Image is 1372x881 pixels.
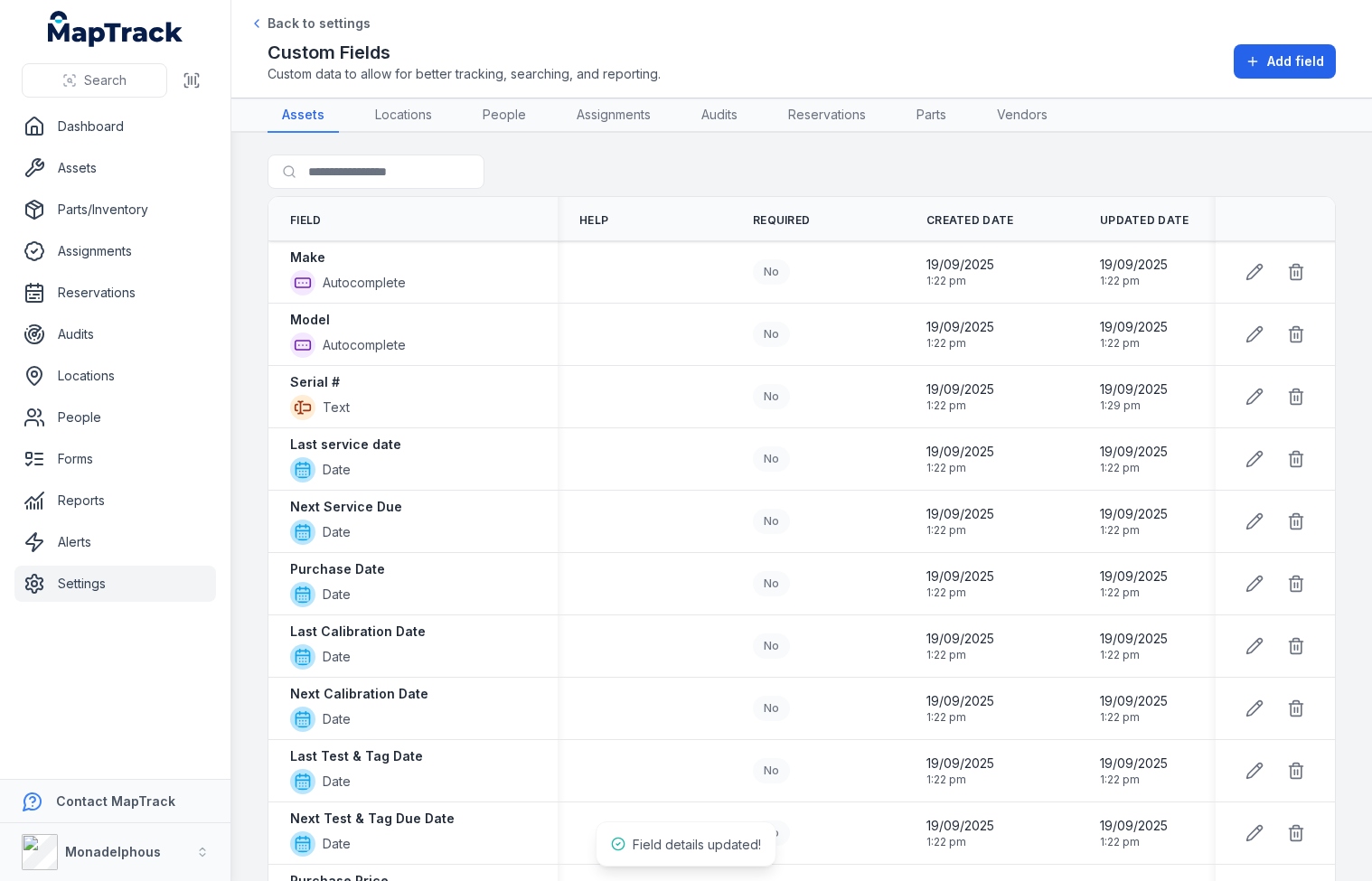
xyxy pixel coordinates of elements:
[687,98,752,133] a: Audits
[1100,586,1168,600] span: 1:22 pm
[290,685,428,703] strong: Next Calibration Date
[1100,567,1168,600] time: 19/09/2025, 1:22:32 pm
[1100,318,1168,336] span: 19/09/2025
[290,747,423,765] strong: Last Test & Tag Date
[926,380,994,398] span: 19/09/2025
[1100,692,1168,710] span: 19/09/2025
[926,336,994,351] span: 1:22 pm
[1100,256,1168,288] time: 19/09/2025, 1:22:32 pm
[1100,380,1168,398] span: 19/09/2025
[753,571,790,596] div: No
[1100,692,1168,725] time: 19/09/2025, 1:22:32 pm
[1100,461,1168,475] span: 1:22 pm
[1267,52,1324,70] span: Add field
[290,560,385,578] strong: Purchase Date
[926,817,994,849] time: 19/09/2025, 1:22:32 pm
[1100,630,1168,662] time: 19/09/2025, 1:22:32 pm
[14,483,216,519] a: Reports
[926,523,994,538] span: 1:22 pm
[1100,505,1168,538] time: 19/09/2025, 1:22:32 pm
[14,192,216,228] a: Parts/Inventory
[926,630,994,648] span: 19/09/2025
[1100,710,1168,725] span: 1:22 pm
[14,441,216,477] a: Forms
[290,248,325,267] strong: Make
[1100,380,1168,413] time: 19/09/2025, 1:29:07 pm
[290,498,402,516] strong: Next Service Due
[1100,773,1168,787] span: 1:22 pm
[774,98,880,133] a: Reservations
[926,318,994,336] span: 19/09/2025
[926,567,994,600] time: 19/09/2025, 1:22:32 pm
[926,213,1014,228] span: Created Date
[323,398,350,417] span: Text
[633,837,761,852] span: Field details updated!
[1100,523,1168,538] span: 1:22 pm
[926,567,994,586] span: 19/09/2025
[290,373,340,391] strong: Serial #
[753,696,790,721] div: No
[753,633,790,659] div: No
[753,384,790,409] div: No
[290,311,330,329] strong: Model
[323,523,351,541] span: Date
[323,710,351,728] span: Date
[926,443,994,475] time: 19/09/2025, 1:22:32 pm
[753,322,790,347] div: No
[468,98,540,133] a: People
[753,820,790,846] div: No
[323,835,351,853] span: Date
[268,40,661,65] h2: Custom Fields
[926,443,994,461] span: 19/09/2025
[361,98,446,133] a: Locations
[926,256,994,274] span: 19/09/2025
[323,336,406,354] span: Autocomplete
[926,505,994,538] time: 19/09/2025, 1:22:32 pm
[982,98,1062,133] a: Vendors
[1100,817,1168,849] time: 19/09/2025, 1:22:32 pm
[1100,567,1168,586] span: 19/09/2025
[290,810,455,828] strong: Next Test & Tag Due Date
[1100,835,1168,849] span: 1:22 pm
[753,213,810,228] span: Required
[579,213,608,228] span: Help
[1100,630,1168,648] span: 19/09/2025
[290,436,401,454] strong: Last service date
[1100,213,1189,228] span: Updated Date
[562,98,665,133] a: Assignments
[926,692,994,710] span: 19/09/2025
[926,773,994,787] span: 1:22 pm
[290,213,322,228] span: Field
[1100,274,1168,288] span: 1:22 pm
[323,274,406,292] span: Autocomplete
[1100,336,1168,351] span: 1:22 pm
[926,692,994,725] time: 19/09/2025, 1:22:32 pm
[1234,44,1336,79] button: Add field
[48,11,183,47] a: MapTrack
[268,98,339,133] a: Assets
[1100,754,1168,787] time: 19/09/2025, 1:22:32 pm
[926,586,994,600] span: 1:22 pm
[14,316,216,352] a: Audits
[753,758,790,783] div: No
[753,509,790,534] div: No
[926,817,994,835] span: 19/09/2025
[1100,443,1168,461] span: 19/09/2025
[1100,754,1168,773] span: 19/09/2025
[1100,648,1168,662] span: 1:22 pm
[926,398,994,413] span: 1:22 pm
[65,844,161,859] strong: Monadelphous
[84,71,127,89] span: Search
[753,259,790,285] div: No
[14,233,216,269] a: Assignments
[1100,256,1168,274] span: 19/09/2025
[56,793,175,809] strong: Contact MapTrack
[926,710,994,725] span: 1:22 pm
[1100,318,1168,351] time: 19/09/2025, 1:22:32 pm
[323,461,351,479] span: Date
[1100,443,1168,475] time: 19/09/2025, 1:22:32 pm
[290,623,426,641] strong: Last Calibration Date
[1100,398,1168,413] span: 1:29 pm
[14,566,216,602] a: Settings
[14,524,216,560] a: Alerts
